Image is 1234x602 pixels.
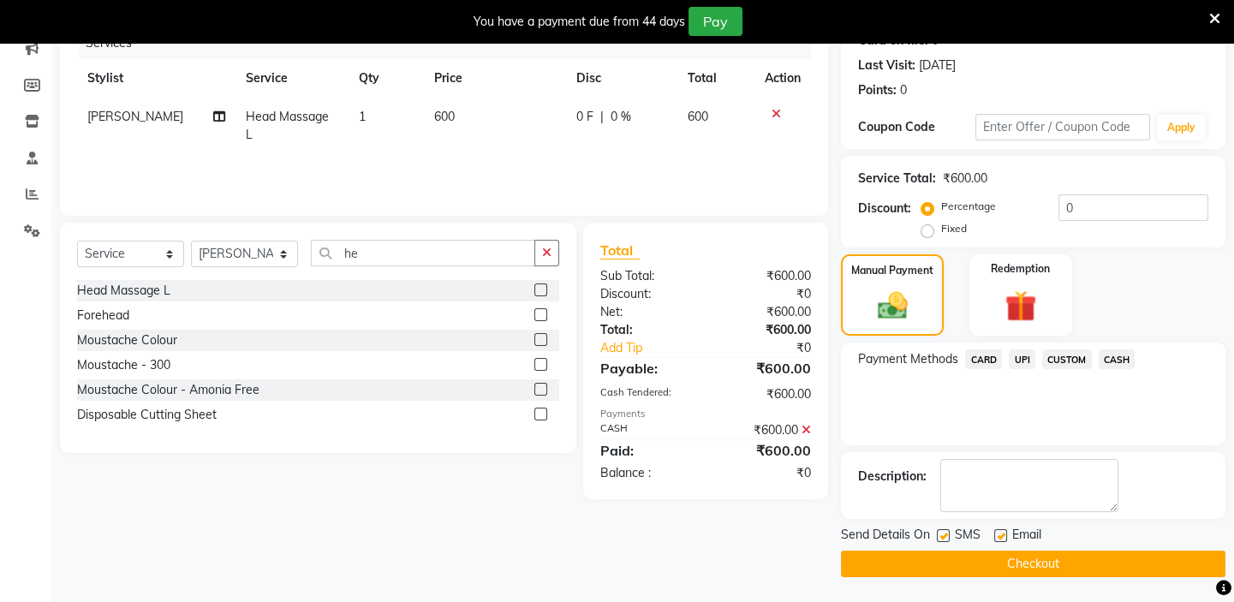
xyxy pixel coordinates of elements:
label: Manual Payment [851,263,933,278]
div: Cash Tendered: [587,385,706,403]
div: Disposable Cutting Sheet [77,406,217,424]
div: 0 [900,81,907,99]
div: Balance : [587,464,706,482]
span: [PERSON_NAME] [87,109,183,124]
div: ₹600.00 [706,303,824,321]
div: You have a payment due from 44 days [474,13,685,31]
span: 0 F [576,108,593,126]
div: Coupon Code [858,118,975,136]
span: 1 [359,109,366,124]
span: Payment Methods [858,350,958,368]
label: Fixed [941,221,967,236]
div: Discount: [587,285,706,303]
span: UPI [1009,349,1035,369]
div: Total: [587,321,706,339]
th: Stylist [77,59,235,98]
button: Apply [1157,115,1206,140]
div: Sub Total: [587,267,706,285]
div: ₹0 [706,464,824,482]
th: Service [235,59,349,98]
div: Service Total: [858,170,936,188]
div: ₹600.00 [706,421,824,439]
div: ₹0 [725,339,824,357]
span: | [600,108,604,126]
span: Head Massage L [246,109,329,142]
div: ₹600.00 [706,440,824,461]
div: Payments [600,407,811,421]
th: Action [754,59,811,98]
div: Discount: [858,200,911,218]
span: CARD [965,349,1002,369]
span: Email [1012,526,1041,547]
span: CASH [1099,349,1136,369]
th: Price [424,59,567,98]
div: ₹600.00 [706,267,824,285]
div: Last Visit: [858,57,915,75]
span: 600 [434,109,455,124]
th: Qty [349,59,424,98]
div: Moustache Colour - Amonia Free [77,381,259,399]
label: Percentage [941,199,996,214]
button: Pay [689,7,742,36]
div: ₹600.00 [706,321,824,339]
div: Paid: [587,440,706,461]
div: ₹600.00 [706,358,824,378]
span: 600 [688,109,708,124]
div: Payable: [587,358,706,378]
span: Total [600,241,640,259]
div: ₹0 [706,285,824,303]
input: Enter Offer / Coupon Code [975,114,1150,140]
span: CUSTOM [1042,349,1092,369]
a: Add Tip [587,339,725,357]
span: Send Details On [841,526,930,547]
div: Net: [587,303,706,321]
img: _gift.svg [995,287,1046,326]
input: Search or Scan [311,240,535,266]
div: ₹600.00 [706,385,824,403]
div: CASH [587,421,706,439]
div: Moustache - 300 [77,356,170,374]
img: _cash.svg [868,289,917,323]
label: Redemption [991,261,1050,277]
div: Services [79,27,824,59]
th: Total [677,59,754,98]
div: Moustache Colour [77,331,177,349]
div: [DATE] [919,57,956,75]
span: SMS [955,526,981,547]
div: Description: [858,468,927,486]
th: Disc [566,59,677,98]
div: ₹600.00 [943,170,987,188]
button: Checkout [841,551,1225,577]
div: Head Massage L [77,282,170,300]
div: Forehead [77,307,129,325]
div: Points: [858,81,897,99]
span: 0 % [611,108,631,126]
